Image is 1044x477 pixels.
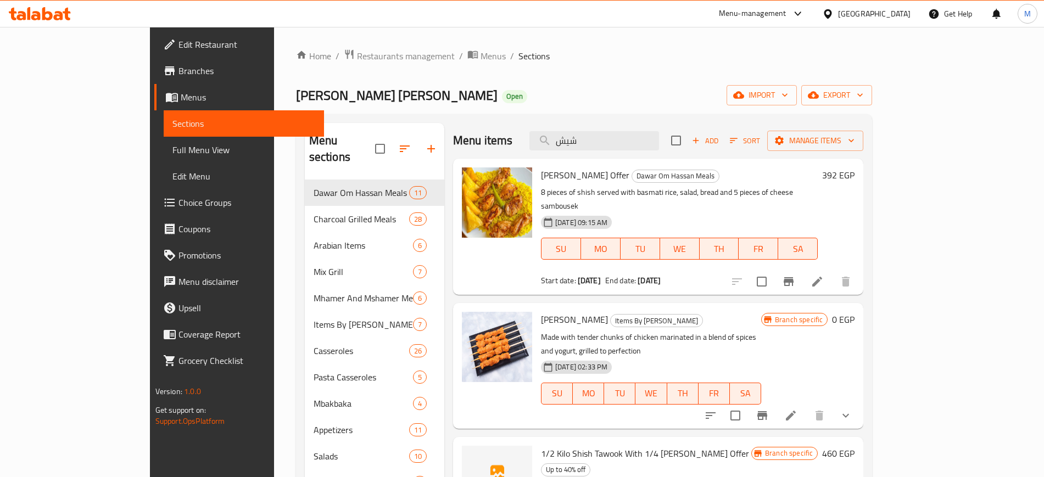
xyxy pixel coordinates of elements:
a: Upsell [154,295,324,321]
button: export [801,85,872,105]
div: items [409,344,427,357]
span: Menus [481,49,506,63]
button: SA [778,238,818,260]
div: Casseroles26 [305,338,444,364]
span: Sort items [723,132,767,149]
button: TU [604,383,635,405]
span: import [735,88,788,102]
div: items [413,397,427,410]
div: Up to 40% off [541,463,590,476]
span: Pasta Casseroles [314,371,413,384]
button: Add [688,132,723,149]
span: 7 [414,267,426,277]
button: FR [739,238,778,260]
h2: Menu items [453,132,513,149]
p: Made with tender chunks of chicken marinated in a blend of spices and yogurt, grilled to perfection [541,330,761,358]
li: / [459,49,463,63]
span: Branches [178,64,315,77]
li: / [510,49,514,63]
button: TH [667,383,699,405]
span: Get support on: [155,403,206,417]
span: 1/2 Kilo Shish Tawook With 1/4 [PERSON_NAME] Offer [541,445,749,462]
span: Add [690,134,720,147]
button: Manage items [767,131,863,151]
div: items [413,239,427,252]
span: Coverage Report [178,328,315,341]
span: Add item [688,132,723,149]
span: Sort [730,134,760,147]
span: Coupons [178,222,315,235]
div: Pasta Casseroles5 [305,364,444,390]
div: Open [502,90,527,103]
span: 11 [410,188,426,198]
span: [DATE] 09:15 AM [551,217,612,228]
span: Mbakbaka [314,397,413,410]
span: Menu disclaimer [178,275,315,288]
span: Charcoal Grilled Meals [314,212,409,226]
img: Shish Tawook Offer [462,167,532,238]
span: Version: [155,384,182,399]
div: items [409,186,427,199]
a: Full Menu View [164,137,324,163]
a: Menus [154,84,324,110]
button: TH [700,238,739,260]
span: M [1024,8,1031,20]
span: 10 [410,451,426,462]
span: Items By [PERSON_NAME] [611,315,702,327]
div: Dawar Om Hassan Meals [314,186,409,199]
span: TH [672,385,694,401]
h2: Menu sections [309,132,375,165]
span: 28 [410,214,426,225]
span: Edit Restaurant [178,38,315,51]
a: Menu disclaimer [154,268,324,295]
div: Salads10 [305,443,444,469]
span: FR [703,385,725,401]
span: [PERSON_NAME] Offer [541,167,629,183]
span: SA [783,241,813,257]
button: show more [833,402,859,429]
h6: 392 EGP [822,167,855,183]
button: SU [541,238,581,260]
svg: Show Choices [839,409,852,422]
span: Sections [518,49,550,63]
span: Arabian Items [314,239,413,252]
span: [PERSON_NAME] [PERSON_NAME] [296,83,498,108]
div: items [413,371,427,384]
a: Support.OpsPlatform [155,414,225,428]
span: Upsell [178,301,315,315]
a: Coverage Report [154,321,324,347]
div: items [409,450,427,463]
div: Appetizers11 [305,417,444,443]
button: Sort [727,132,763,149]
div: Dawar Om Hassan Meals [632,170,719,183]
b: [DATE] [638,273,661,288]
span: Restaurants management [357,49,455,63]
button: MO [573,383,604,405]
a: Coupons [154,216,324,242]
nav: breadcrumb [296,49,873,63]
span: Select to update [750,270,773,293]
span: 6 [414,240,426,251]
span: Appetizers [314,423,409,436]
span: Full Menu View [172,143,315,156]
a: Menus [467,49,506,63]
button: FR [699,383,730,405]
span: End date: [605,273,636,288]
div: Arabian Items6 [305,232,444,259]
span: Mix Grill [314,265,413,278]
span: 4 [414,399,426,409]
span: Edit Menu [172,170,315,183]
div: Casseroles [314,344,409,357]
span: Menus [181,91,315,104]
span: SU [546,385,568,401]
span: Items By [PERSON_NAME] [314,318,413,331]
span: Mhamer And Mshamer Meals [314,291,413,305]
span: 26 [410,346,426,356]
